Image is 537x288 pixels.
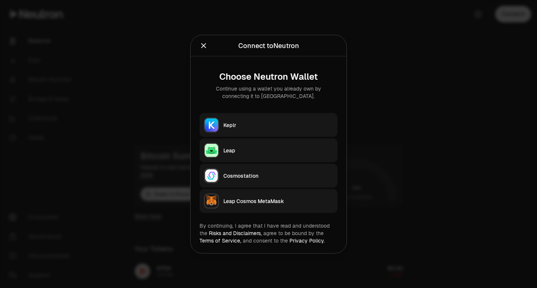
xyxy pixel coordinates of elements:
[205,85,332,99] div: Continue using a wallet you already own by connecting it to [GEOGRAPHIC_DATA].
[223,197,333,205] div: Leap Cosmos MetaMask
[223,172,333,179] div: Cosmostation
[200,189,337,213] button: Leap Cosmos MetaMaskLeap Cosmos MetaMask
[200,237,241,244] a: Terms of Service,
[200,138,337,162] button: LeapLeap
[223,121,333,129] div: Keplr
[238,40,299,51] div: Connect to Neutron
[205,194,218,208] img: Leap Cosmos MetaMask
[200,40,208,51] button: Close
[200,164,337,187] button: CosmostationCosmostation
[205,118,218,132] img: Keplr
[289,237,325,244] a: Privacy Policy.
[223,146,333,154] div: Leap
[205,143,218,157] img: Leap
[200,222,337,244] div: By continuing, I agree that I have read and understood the agree to be bound by the and consent t...
[200,113,337,137] button: KeplrKeplr
[205,71,332,82] div: Choose Neutron Wallet
[209,230,262,236] a: Risks and Disclaimers,
[205,169,218,182] img: Cosmostation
